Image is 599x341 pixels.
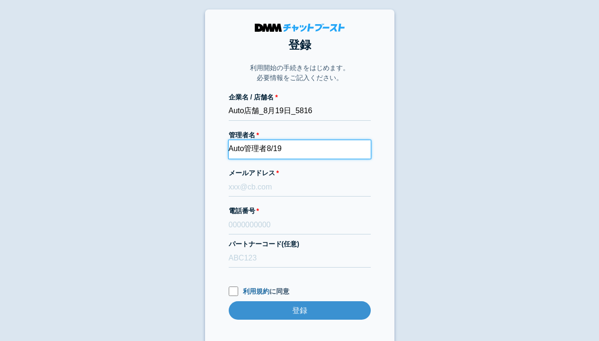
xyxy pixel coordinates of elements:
h1: 登録 [229,36,371,54]
input: 0000000000 [229,216,371,234]
input: ABC123 [229,249,371,268]
label: 管理者名 [229,130,371,140]
label: 電話番号 [229,206,371,216]
input: 株式会社チャットブースト [229,102,371,121]
a: 利用規約 [243,287,269,295]
label: パートナーコード(任意) [229,239,371,249]
p: 利用開始の手続きをはじめます。 必要情報をご記入ください。 [250,63,349,83]
img: DMMチャットブースト [255,24,345,32]
input: xxx@cb.com [229,178,371,197]
label: メールアドレス [229,168,371,178]
input: 登録 [229,301,371,320]
input: 利用規約に同意 [229,287,238,296]
label: に同意 [229,287,371,296]
input: 会話 太郎 [229,140,371,159]
label: 企業名 / 店舗名 [229,92,371,102]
